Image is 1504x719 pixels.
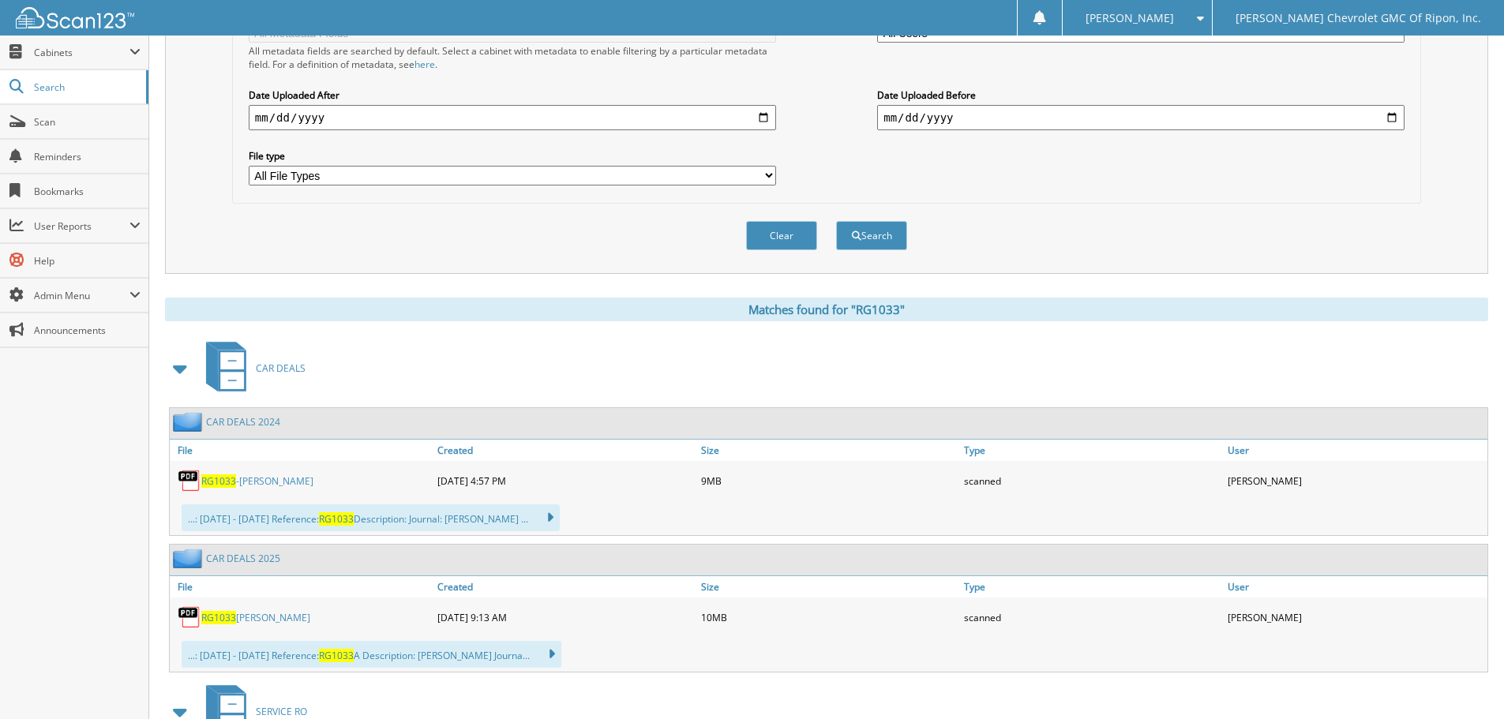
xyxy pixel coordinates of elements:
button: Clear [746,221,817,250]
label: Date Uploaded After [249,88,776,102]
div: [PERSON_NAME] [1224,601,1487,633]
span: Search [34,81,138,94]
span: Reminders [34,150,141,163]
a: User [1224,576,1487,597]
a: CAR DEALS [197,337,306,399]
span: User Reports [34,219,129,233]
a: File [170,576,433,597]
a: here [414,58,435,71]
span: Cabinets [34,46,129,59]
div: 9MB [697,465,961,496]
a: Created [433,576,697,597]
img: folder2.png [173,412,206,432]
div: All metadata fields are searched by default. Select a cabinet with metadata to enable filtering b... [249,44,776,71]
a: Type [960,576,1224,597]
div: Matches found for "RG1033" [165,298,1488,321]
button: Search [836,221,907,250]
img: scan123-logo-white.svg [16,7,134,28]
span: Scan [34,115,141,129]
input: end [877,105,1405,130]
label: Date Uploaded Before [877,88,1405,102]
a: Size [697,440,961,461]
div: [PERSON_NAME] [1224,465,1487,496]
img: folder2.png [173,549,206,568]
a: Size [697,576,961,597]
a: User [1224,440,1487,461]
span: Announcements [34,324,141,337]
a: RG1033-[PERSON_NAME] [201,474,313,488]
span: RG1033 [201,611,236,624]
span: Help [34,254,141,268]
a: RG1033[PERSON_NAME] [201,611,310,624]
label: File type [249,149,776,163]
a: CAR DEALS 2025 [206,552,280,565]
a: File [170,440,433,461]
span: SERVICE RO [256,705,307,718]
input: start [249,105,776,130]
span: CAR DEALS [256,361,306,375]
span: RG1033 [201,474,236,488]
span: RG1033 [319,512,354,526]
a: Type [960,440,1224,461]
a: CAR DEALS 2024 [206,415,280,429]
span: Admin Menu [34,289,129,302]
div: 10MB [697,601,961,633]
span: [PERSON_NAME] [1086,13,1174,23]
div: [DATE] 9:13 AM [433,601,697,633]
div: scanned [960,601,1224,633]
span: [PERSON_NAME] Chevrolet GMC Of Ripon, Inc. [1236,13,1481,23]
div: ...: [DATE] - [DATE] Reference: Description: Journal: [PERSON_NAME] ... [182,504,560,531]
img: PDF.png [178,605,201,629]
div: [DATE] 4:57 PM [433,465,697,496]
div: ...: [DATE] - [DATE] Reference: A Description: [PERSON_NAME] Journa... [182,641,561,668]
span: Bookmarks [34,185,141,198]
a: Created [433,440,697,461]
img: PDF.png [178,469,201,492]
span: RG1033 [319,649,354,662]
div: scanned [960,465,1224,496]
